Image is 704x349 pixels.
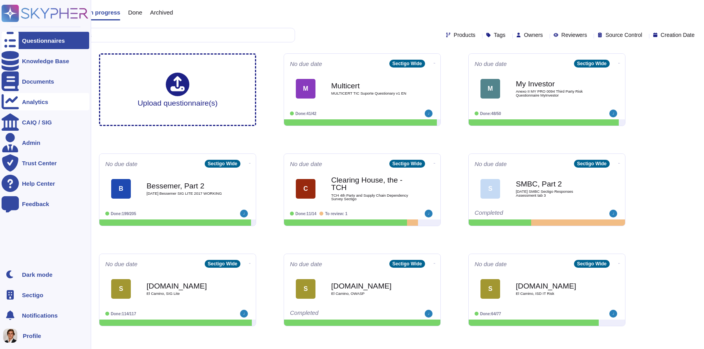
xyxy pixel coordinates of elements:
img: user [609,110,617,117]
div: Sectigo Wide [574,260,610,268]
span: El Camino, SIG Lite [147,292,225,296]
span: TCH 4th Party and Supply Chain Dependency Survey Sectigo [331,194,410,201]
span: Done: 41/42 [295,111,316,116]
span: [DATE] SMBC Sectigo Responses Assessment tab 3 [516,190,594,197]
span: Products [454,32,475,38]
span: MULTICERT TIC Suporte Questionary v1 EN [331,91,410,95]
img: user [425,310,433,318]
img: user [609,210,617,217]
div: S [111,279,131,299]
div: Documents [22,79,54,84]
span: No due date [290,261,322,267]
span: Done: 48/50 [480,111,501,116]
span: Owners [524,32,543,38]
span: Tags [494,32,506,38]
div: Sectigo Wide [389,60,425,68]
span: Sectigo [22,292,43,298]
div: Sectigo Wide [205,160,240,168]
button: user [2,327,23,344]
div: S [480,279,500,299]
span: No due date [105,261,137,267]
span: No due date [290,61,322,67]
b: [DOMAIN_NAME] [331,282,410,290]
b: Multicert [331,82,410,90]
div: Knowledge Base [22,58,69,64]
div: Sectigo Wide [389,160,425,168]
a: Documents [2,73,89,90]
div: S [296,279,315,299]
img: user [240,310,248,318]
span: Done: 114/117 [111,312,136,316]
div: Dark mode [22,272,53,278]
a: Feedback [2,195,89,212]
img: user [425,110,433,117]
div: Admin [22,140,40,146]
span: Done [128,9,142,15]
div: CAIQ / SIG [22,119,52,125]
div: Sectigo Wide [205,260,240,268]
div: M [296,79,315,99]
b: Bessemer, Part 2 [147,182,225,190]
img: user [3,329,17,343]
span: Done: 11/14 [295,212,316,216]
span: Done: 199/205 [111,212,136,216]
img: user [425,210,433,217]
div: B [111,179,131,199]
a: Questionnaires [2,32,89,49]
span: Creation Date [661,32,695,38]
div: Questionnaires [22,38,65,44]
span: El Camino, OWASP [331,292,410,296]
div: Help Center [22,181,55,186]
div: Upload questionnaire(s) [137,73,218,107]
b: SMBC, Part 2 [516,180,594,188]
img: user [609,310,617,318]
b: [DOMAIN_NAME] [516,282,594,290]
a: CAIQ / SIG [2,113,89,131]
img: user [240,210,248,217]
div: M [480,79,500,99]
div: S [480,179,500,199]
span: Reviewers [561,32,587,38]
span: [DATE] Bessemer SIG LITE 2017 WORKING [147,192,225,196]
input: Search by keywords [31,28,295,42]
a: Trust Center [2,154,89,172]
a: Knowledge Base [2,52,89,69]
b: Clearing House, the - TCH [331,176,410,191]
div: C [296,179,315,199]
span: El Camino, ISD IT Risk [516,292,594,296]
span: Done: 64/77 [480,312,501,316]
span: Archived [150,9,173,15]
div: Sectigo Wide [574,60,610,68]
span: No due date [475,61,507,67]
a: Analytics [2,93,89,110]
div: Sectigo Wide [389,260,425,268]
b: [DOMAIN_NAME] [147,282,225,290]
div: Trust Center [22,160,57,166]
div: Analytics [22,99,48,105]
span: Anexo II MY PRO 0094 Third Party Risk Questionnaire MyInvestor [516,90,594,97]
div: Completed [475,210,571,217]
b: My Investor [516,80,594,88]
span: No due date [475,261,507,267]
span: Profile [23,333,41,339]
span: To review: 1 [325,212,347,216]
div: Completed [290,310,386,318]
a: Help Center [2,175,89,192]
span: Source Control [605,32,642,38]
div: Sectigo Wide [574,160,610,168]
span: No due date [105,161,137,167]
span: No due date [290,161,322,167]
span: In progress [88,9,120,15]
span: Notifications [22,312,58,318]
div: Feedback [22,201,49,207]
span: No due date [475,161,507,167]
a: Admin [2,134,89,151]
